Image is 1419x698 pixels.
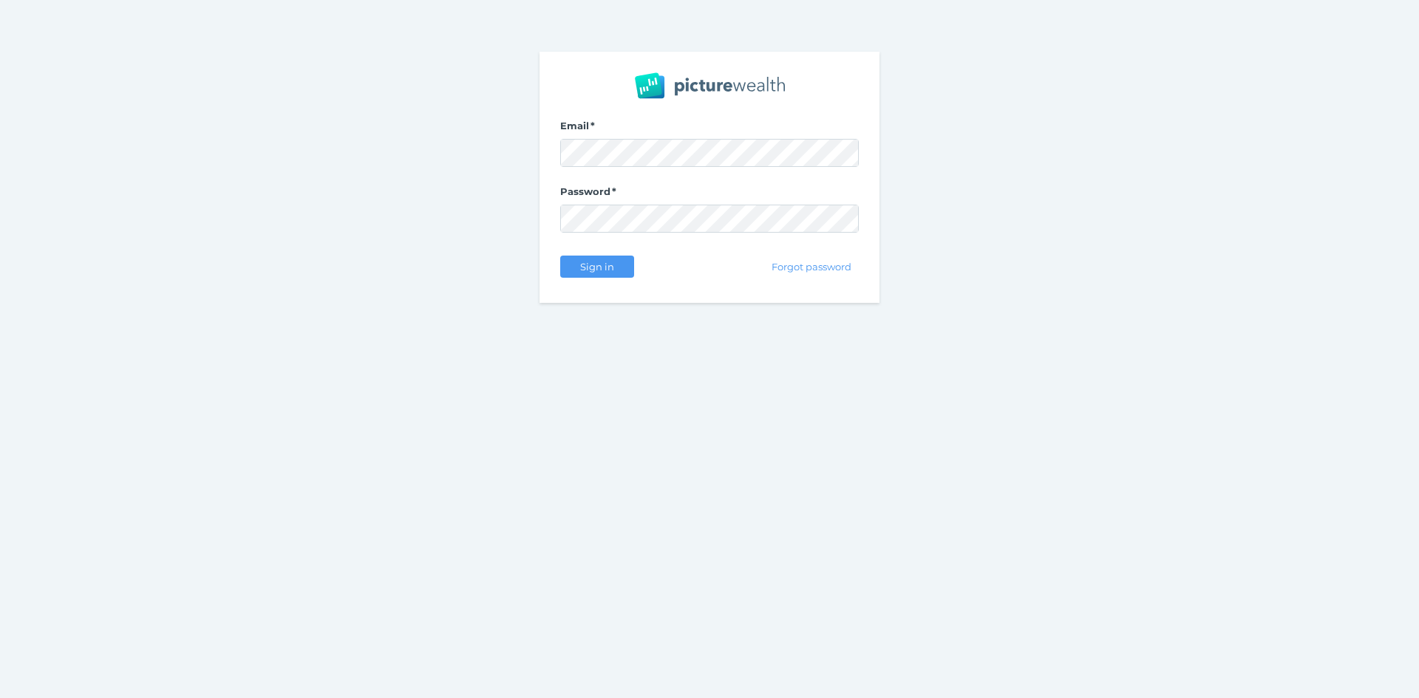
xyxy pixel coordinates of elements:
[765,256,859,278] button: Forgot password
[560,256,634,278] button: Sign in
[635,72,785,99] img: PW
[766,261,858,273] span: Forgot password
[574,261,620,273] span: Sign in
[560,185,859,205] label: Password
[560,120,859,139] label: Email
